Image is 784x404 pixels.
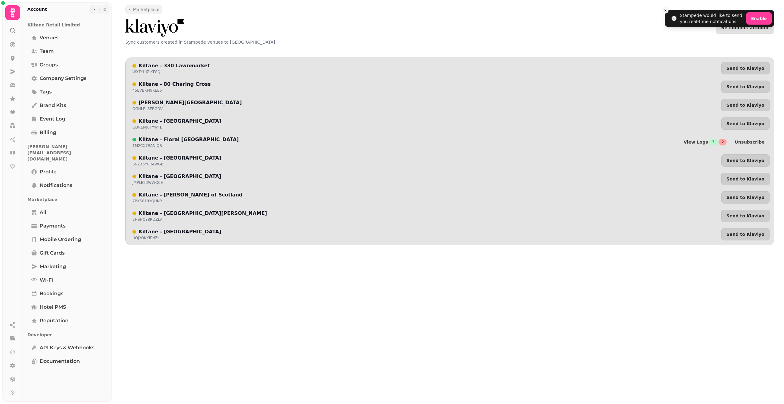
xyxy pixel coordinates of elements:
button: View Logs32 [681,138,727,146]
span: Send to Klaviyo [727,195,764,200]
p: GDREMJ6TYWTL [132,125,162,130]
p: Kiltane - [PERSON_NAME] of Scotland [139,191,242,199]
span: Venues [40,34,58,42]
span: Send to Klaviyo [727,121,764,126]
a: Venues [27,32,107,44]
a: Billing [27,126,107,139]
span: Bookings [40,290,63,297]
span: Groups [40,61,58,69]
nav: Tabs [22,17,112,402]
span: Send to Klaviyo [727,177,764,181]
span: Send to Klaviyo [727,158,764,163]
button: Send to Klaviyo [721,154,770,167]
a: Hotel PMS [27,301,107,313]
span: Send to Klaviyo [727,66,764,70]
span: Send to Klaviyo [727,232,764,236]
button: Unsubscribe [730,138,770,146]
p: Kiltane - [GEOGRAPHIC_DATA][PERSON_NAME] [139,210,267,217]
p: SNZX5YER4WGB [132,162,163,167]
button: Close toast [662,7,668,14]
p: 1M2CX7RANIQB [132,143,162,148]
button: Send to Klaviyo [721,228,770,240]
p: Sync customers created in Stampede venues to [GEOGRAPHIC_DATA] [125,39,774,45]
span: Marketplace [133,6,159,13]
button: Send to Klaviyo [721,81,770,93]
button: Re-connect account [716,22,774,34]
p: Kiltane Retail Limited [27,19,107,30]
a: Notifications [27,179,107,192]
button: Send to Klaviyo [721,210,770,222]
span: Event log [40,115,65,123]
span: Billing [40,129,56,136]
p: OGHLELSEBGDV [132,106,163,111]
a: Marketplace [125,5,162,14]
span: Tags [40,88,52,96]
a: Marketing [27,260,107,273]
span: API keys & webhooks [40,344,94,351]
span: Marketing [40,263,66,270]
img: Klaviyo [125,19,184,37]
a: Profile [27,166,107,178]
a: Tags [27,86,107,98]
p: Developer [27,329,107,340]
span: View Logs [684,140,708,144]
span: Team [40,48,54,55]
p: Kiltane - Floral [GEOGRAPHIC_DATA] [139,136,239,143]
span: Payments [40,222,65,230]
span: Profile [40,168,57,176]
a: Groups [27,59,107,71]
p: Kiltane - [GEOGRAPHIC_DATA] [139,173,221,180]
span: Send to Klaviyo [727,214,764,218]
a: API keys & webhooks [27,342,107,354]
button: Send to Klaviyo [721,173,770,185]
h2: Account [27,6,47,12]
a: Event log [27,113,107,125]
a: Gift cards [27,247,107,259]
span: All [40,209,46,216]
span: Mobile ordering [40,236,81,243]
a: Bookings [27,287,107,300]
div: 2 [719,139,727,145]
p: JMPLE23WWQ6E [132,180,163,185]
a: Team [27,45,107,57]
button: Send to Klaviyo [721,191,770,204]
div: Stampede would like to send you real-time notifications [680,12,744,25]
a: Mobile ordering [27,233,107,246]
button: Enable [746,12,772,25]
button: Send to Klaviyo [721,99,770,111]
a: Brand Kits [27,99,107,112]
p: WXTYUJZIXF8Q [132,69,160,74]
button: Send to Klaviyo [721,117,770,130]
a: Documentation [27,355,107,367]
span: Brand Kits [40,102,66,109]
span: Reputation [40,317,69,324]
p: Kiltane - [GEOGRAPHIC_DATA] [139,117,221,125]
div: 3 [709,139,717,145]
a: Wi-Fi [27,274,107,286]
p: Kiltane - [GEOGRAPHIC_DATA] [139,154,221,162]
span: Send to Klaviyo [727,103,764,107]
span: Wi-Fi [40,276,53,284]
p: 2HSHOY8RDZLV [132,217,162,222]
button: Send to Klaviyo [721,62,770,74]
p: Kiltane - [GEOGRAPHIC_DATA] [139,228,221,236]
span: Documentation [40,358,80,365]
p: 45EVBKM9KEE6 [132,88,162,93]
a: Company settings [27,72,107,85]
span: Re-connect account [721,26,769,30]
p: Marketplace [27,194,107,205]
a: Payments [27,220,107,232]
span: Notifications [40,182,72,189]
span: Hotel PMS [40,303,66,311]
p: Kiltane - 330 Lawnmarket [139,62,210,69]
p: UOJYOKKIENZL [132,236,160,240]
p: [PERSON_NAME][GEOGRAPHIC_DATA] [139,99,242,106]
p: 7BKS810YQUNP [132,199,162,204]
a: All [27,206,107,219]
p: Kiltane - 80 Charing Cross [139,81,211,88]
span: Send to Klaviyo [727,85,764,89]
p: [PERSON_NAME][EMAIL_ADDRESS][DOMAIN_NAME] [27,141,107,164]
span: Unsubscribe [735,140,765,144]
span: Gift cards [40,249,65,257]
span: Company settings [40,75,86,82]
